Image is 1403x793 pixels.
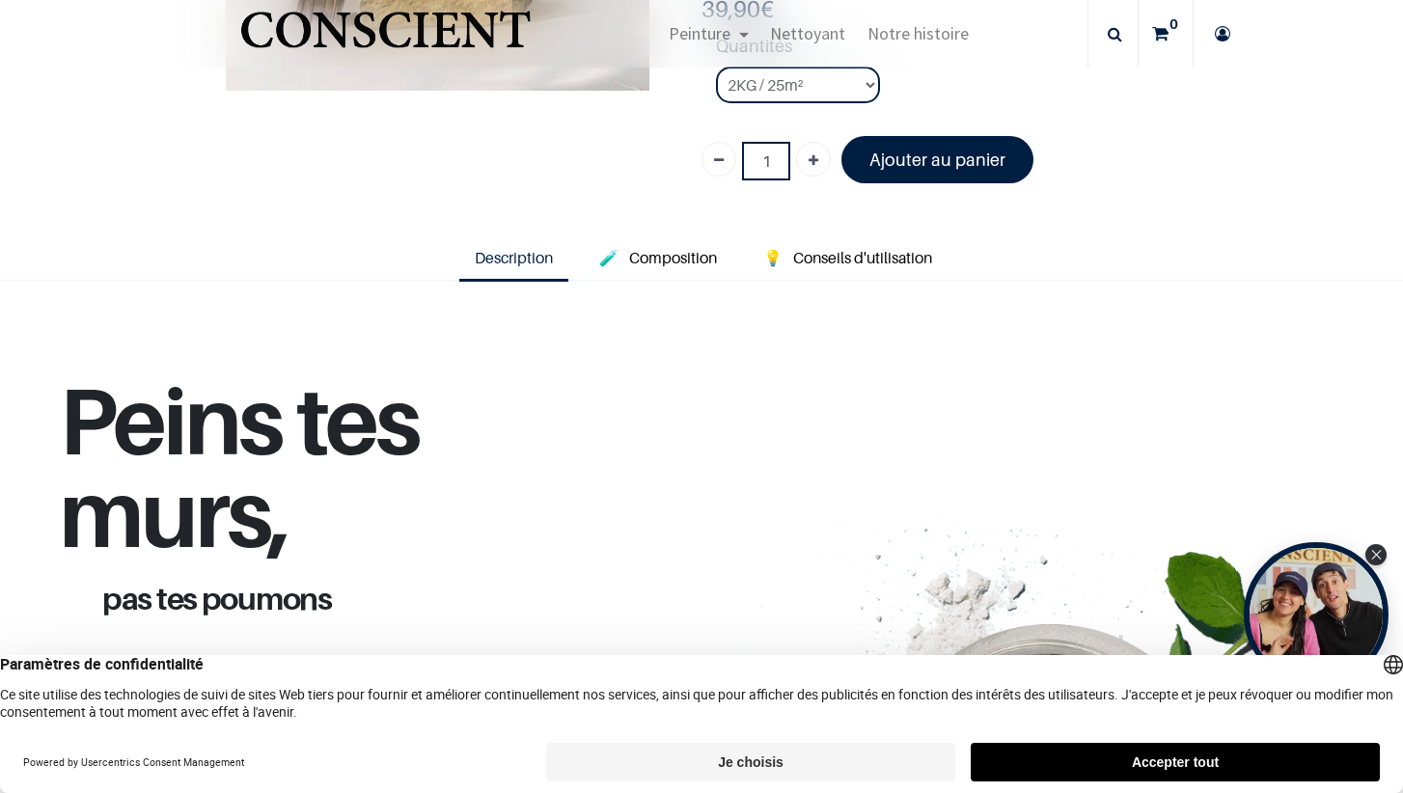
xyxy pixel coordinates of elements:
[629,248,717,267] span: Composition
[793,248,932,267] span: Conseils d'utilisation
[770,22,845,44] span: Nettoyant
[1165,14,1183,34] sup: 0
[599,248,619,267] span: 🧪
[841,136,1033,183] a: Ajouter au panier
[869,150,1005,170] font: Ajouter au panier
[88,583,614,614] h1: pas tes poumons
[867,22,969,44] span: Notre histoire
[701,142,736,177] a: Supprimer
[59,373,643,583] h1: Peins tes murs,
[669,22,730,44] span: Peinture
[1244,542,1389,687] div: Tolstoy bubble widget
[102,652,595,792] span: Nous avons retiré tous les artifices pour ne garder qu'un produit simple à utiliser et simple à c...
[796,142,831,177] a: Ajouter
[16,16,74,74] button: Open chat widget
[763,248,783,267] span: 💡
[1244,542,1389,687] div: Open Tolstoy
[1365,544,1387,565] div: Close Tolstoy widget
[475,248,553,267] span: Description
[1244,542,1389,687] div: Open Tolstoy widget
